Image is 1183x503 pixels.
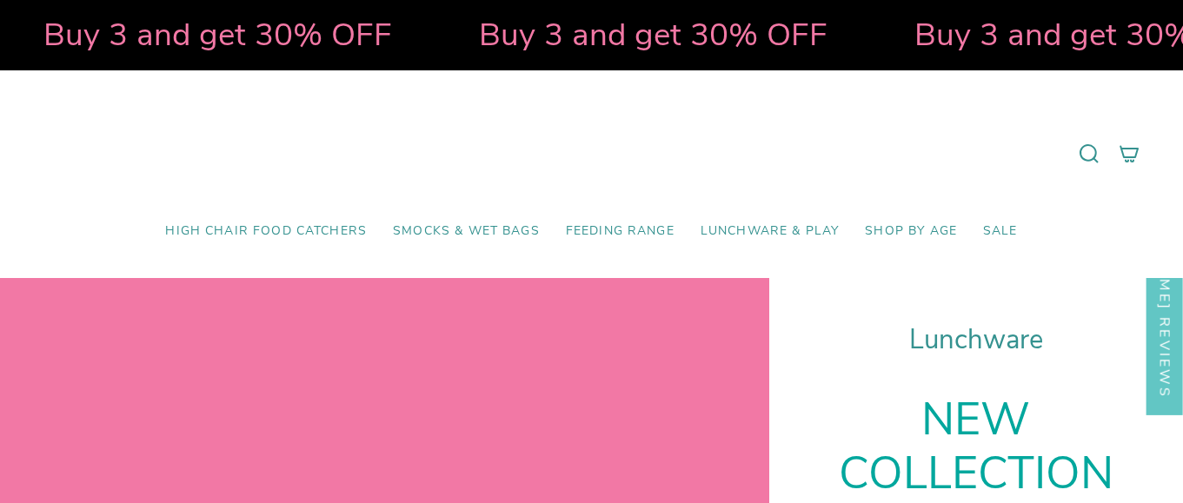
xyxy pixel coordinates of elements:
[1146,125,1183,414] div: Click to open Judge.me floating reviews tab
[380,211,553,252] a: Smocks & Wet Bags
[393,224,540,239] span: Smocks & Wet Bags
[970,211,1031,252] a: SALE
[852,211,970,252] a: Shop by Age
[40,13,389,56] strong: Buy 3 and get 30% OFF
[983,224,1018,239] span: SALE
[865,224,957,239] span: Shop by Age
[701,224,839,239] span: Lunchware & Play
[152,211,380,252] a: High Chair Food Catchers
[688,211,852,252] a: Lunchware & Play
[553,211,688,252] a: Feeding Range
[475,13,824,56] strong: Buy 3 and get 30% OFF
[442,96,741,211] a: Mumma’s Little Helpers
[813,324,1140,356] h1: Lunchware
[566,224,675,239] span: Feeding Range
[165,224,367,239] span: High Chair Food Catchers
